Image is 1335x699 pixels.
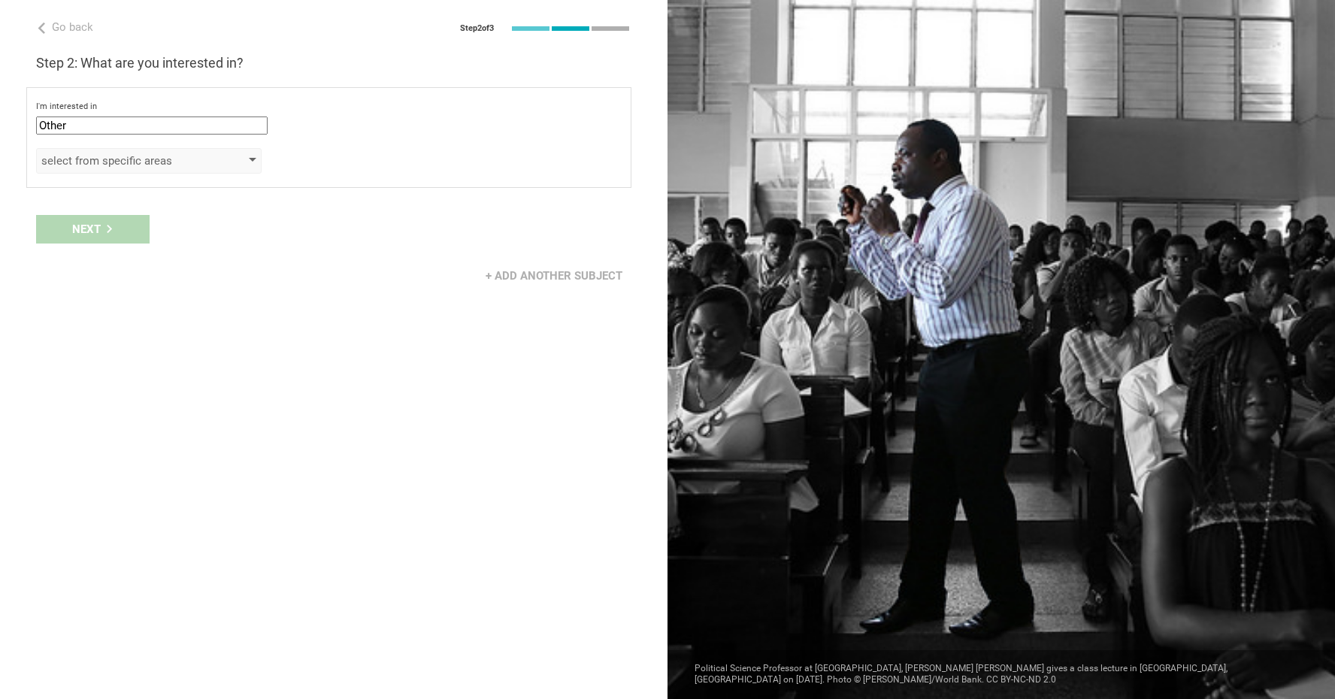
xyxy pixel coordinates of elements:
[52,20,93,34] span: Go back
[41,153,213,168] div: select from specific areas
[36,54,631,72] h3: Step 2: What are you interested in?
[460,23,494,34] div: Step 2 of 3
[477,262,631,290] div: + Add another subject
[36,101,622,112] div: I'm interested in
[36,116,268,135] input: subject or discipline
